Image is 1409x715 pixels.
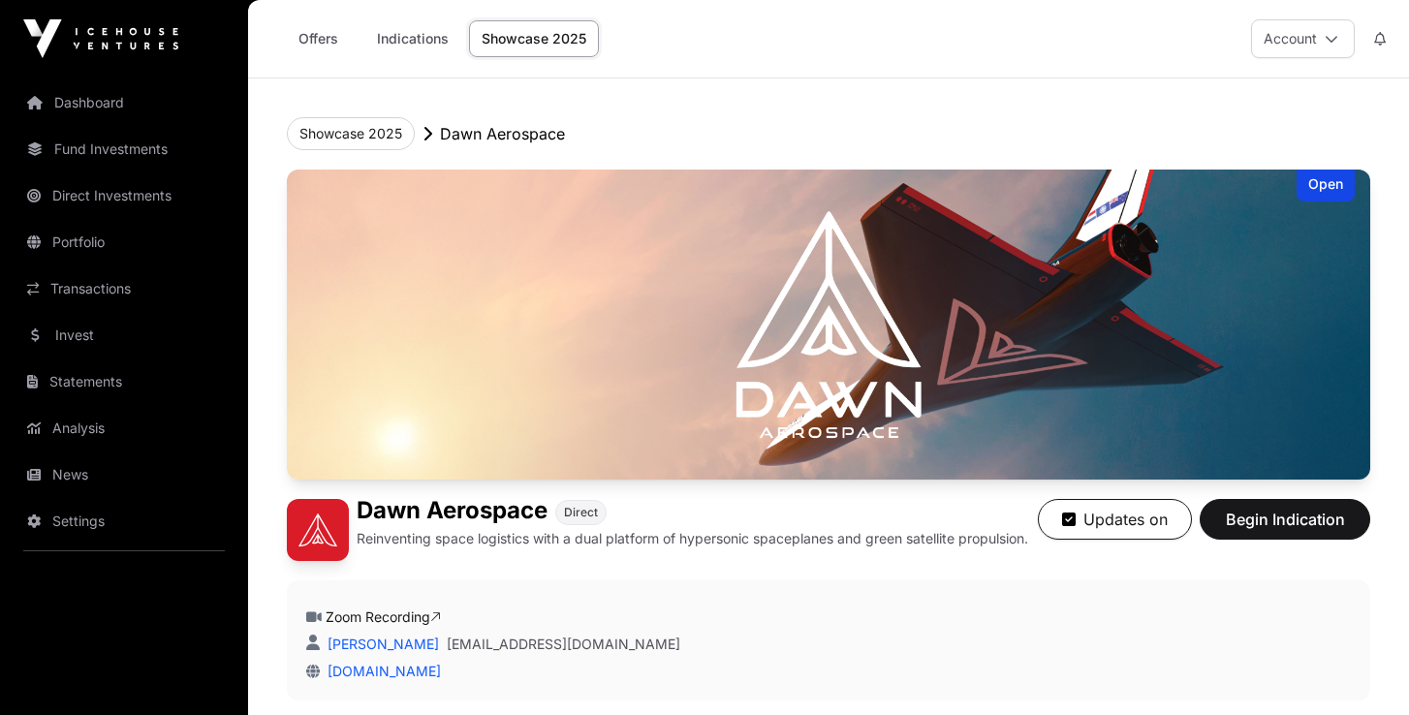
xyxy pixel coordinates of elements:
[1200,518,1370,538] a: Begin Indication
[326,608,441,625] a: Zoom Recording
[357,499,548,525] h1: Dawn Aerospace
[16,314,233,357] a: Invest
[447,635,680,654] a: [EMAIL_ADDRESS][DOMAIN_NAME]
[1224,508,1346,531] span: Begin Indication
[16,221,233,264] a: Portfolio
[16,500,233,543] a: Settings
[16,81,233,124] a: Dashboard
[564,505,598,520] span: Direct
[287,117,415,150] button: Showcase 2025
[364,20,461,57] a: Indications
[1200,499,1370,540] button: Begin Indication
[16,128,233,171] a: Fund Investments
[1038,499,1192,540] button: Updates on
[16,174,233,217] a: Direct Investments
[287,170,1370,480] img: Dawn Aerospace
[23,19,178,58] img: Icehouse Ventures Logo
[324,636,439,652] a: [PERSON_NAME]
[320,663,441,679] a: [DOMAIN_NAME]
[1312,622,1409,715] iframe: Chat Widget
[16,453,233,496] a: News
[279,20,357,57] a: Offers
[287,499,349,561] img: Dawn Aerospace
[469,20,599,57] a: Showcase 2025
[440,122,565,145] p: Dawn Aerospace
[357,529,1028,548] p: Reinventing space logistics with a dual platform of hypersonic spaceplanes and green satellite pr...
[1251,19,1355,58] button: Account
[16,407,233,450] a: Analysis
[1297,170,1355,202] div: Open
[16,267,233,310] a: Transactions
[16,360,233,403] a: Statements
